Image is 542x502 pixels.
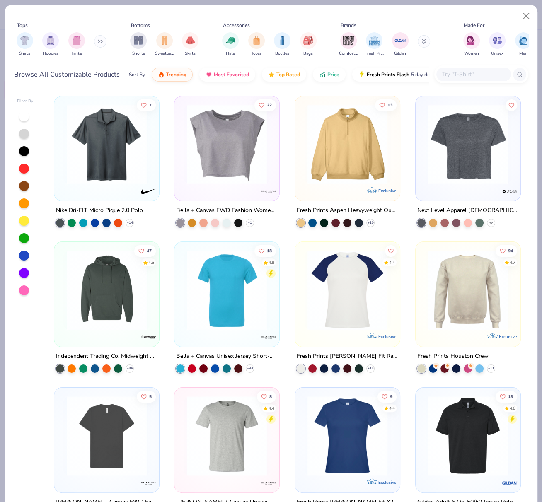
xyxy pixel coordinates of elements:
span: 5 day delivery [411,70,442,80]
button: Like [385,245,397,256]
div: Bella + Canvas FWD Fashion Women's Festival Crop Tank [176,205,278,216]
div: Fresh Prints Aspen Heavyweight Quarter-Zip [297,205,398,216]
img: Gildan logo [501,474,518,491]
button: filter button [182,32,198,57]
div: Fresh Prints Houston Crew [417,351,489,361]
button: filter button [155,32,174,57]
span: Price [327,71,339,78]
img: Hats Image [226,36,235,45]
img: Next Level Apparel logo [501,183,518,200]
span: Exclusive [499,333,517,339]
span: 9 [390,394,392,398]
div: filter for Comfort Colors [339,32,358,57]
img: Bags Image [303,36,312,45]
img: flash.gif [358,71,365,78]
span: 18 [267,249,272,253]
span: 7 [149,103,152,107]
span: + 36 [126,366,133,371]
img: Unisex Image [493,36,502,45]
button: filter button [463,32,480,57]
div: 4.4 [389,405,395,411]
button: Price [313,68,346,82]
div: filter for Tanks [68,32,85,57]
div: Independent Trading Co. Midweight Hooded Sweatshirt [56,351,157,361]
img: Men Image [519,36,528,45]
div: 4.8 [510,405,515,411]
span: Exclusive [378,188,396,193]
img: Independent Trading Co. logo [140,328,156,345]
img: most_fav.gif [206,71,212,78]
img: Bella + Canvas logo [260,328,277,345]
div: filter for Bags [300,32,317,57]
button: Like [134,245,156,256]
img: 58f3562e-1865-49f9-a059-47c567f7ec2e [424,396,512,475]
div: filter for Bottles [274,32,290,57]
img: Fresh Prints Image [368,34,380,47]
div: filter for Sweatpants [155,32,174,57]
span: + 1 [248,220,252,225]
button: Like [257,391,276,402]
button: Top Rated [262,68,306,82]
img: 10a0a8bf-8f21-4ecd-81c8-814f1e31d243 [183,250,271,330]
div: filter for Fresh Prints [365,32,384,57]
div: Sort By [129,71,145,78]
span: + 44 [247,366,253,371]
img: c38c874d-42b5-4d71-8780-7fdc484300a7 [424,104,512,184]
span: 94 [508,249,513,253]
div: Nike Dri-FIT Micro Pique 2.0 Polo [56,205,143,216]
div: 4.4 [389,259,395,265]
span: 8 [270,394,272,398]
div: Accessories [223,22,250,29]
div: Brands [341,22,356,29]
div: Browse All Customizable Products [14,70,120,80]
button: filter button [392,32,409,57]
span: Shirts [19,51,30,57]
span: Fresh Prints [365,51,384,57]
div: filter for Totes [248,32,265,57]
div: Filter By [17,98,34,104]
span: Shorts [132,51,145,57]
span: Exclusive [378,479,396,485]
input: Try "T-Shirt" [441,70,505,79]
div: filter for Gildan [392,32,409,57]
div: Fresh Prints [PERSON_NAME] Fit Raglan Shirt [297,351,398,361]
button: Like [377,391,397,402]
span: Skirts [185,51,196,57]
button: filter button [365,32,384,57]
img: 3644f833-5bb2-4f83-981f-b4a4ab244a55 [63,250,151,330]
div: 4.7 [510,259,515,265]
img: Shorts Image [134,36,143,45]
button: Close [518,8,534,24]
span: Women [464,51,479,57]
div: filter for Shirts [17,32,33,57]
img: f8659b9a-ffcf-4c66-8fab-d697857cb3ac [424,250,512,330]
button: filter button [248,32,265,57]
span: + 11 [488,366,494,371]
img: Bella + Canvas logo [260,474,277,491]
div: filter for Skirts [182,32,198,57]
img: f3578044-5347-4f5b-bee1-96e6609b0b28 [63,396,151,475]
span: Comfort Colors [339,51,358,57]
span: 22 [267,103,272,107]
button: filter button [274,32,290,57]
button: filter button [300,32,317,57]
img: 21fda654-1eb2-4c2c-b188-be26a870e180 [63,104,151,184]
button: filter button [515,32,532,57]
span: Sweatpants [155,51,174,57]
img: 6a9a0a85-ee36-4a89-9588-981a92e8a910 [303,396,392,475]
button: Like [137,391,156,402]
button: Most Favorited [199,68,255,82]
button: Fresh Prints Flash5 day delivery [352,68,448,82]
div: Bella + Canvas Unisex Jersey Short-Sleeve T-Shirt [176,351,278,361]
span: Most Favorited [214,71,249,78]
span: Exclusive [378,333,396,339]
span: Trending [166,71,186,78]
img: TopRated.gif [268,71,275,78]
button: Like [255,99,276,111]
span: Totes [251,51,261,57]
span: Top Rated [276,71,300,78]
span: + 10 [368,220,374,225]
div: 4.8 [269,259,275,265]
span: Gildan [394,51,406,57]
img: Tanks Image [72,36,81,45]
